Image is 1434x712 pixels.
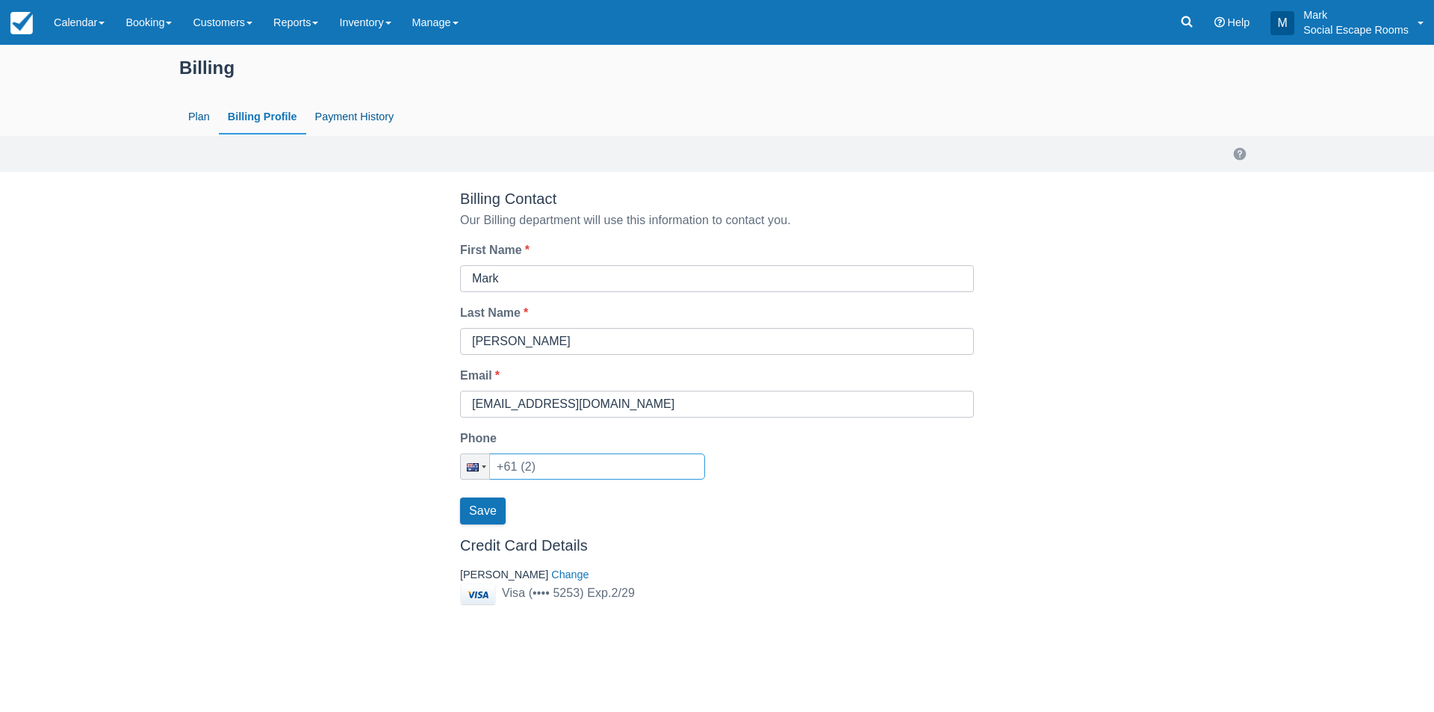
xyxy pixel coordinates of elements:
[460,190,974,208] div: Billing Contact
[306,100,403,134] a: Payment History
[219,100,306,134] a: Billing Profile
[460,367,506,385] label: Email
[1303,7,1409,22] p: Mark
[460,241,536,259] label: First Name
[448,567,986,583] div: [PERSON_NAME]
[179,100,219,134] a: Plan
[525,586,635,599] span: ( 5253 ) Exp. 2 / 29
[460,583,496,605] img: visa
[460,536,974,555] div: Credit Card Details
[460,304,534,322] label: Last Name
[1270,11,1294,35] div: M
[10,12,33,34] img: checkfront-main-nav-mini-logo.png
[551,567,589,583] button: Change
[502,586,525,599] span: visa
[460,211,974,229] div: Our Billing department will use this information to contact you.
[460,430,503,448] label: Phone
[460,498,506,524] button: Save
[1228,16,1250,28] span: Help
[461,454,489,479] div: Australia: + 61
[1214,17,1225,28] i: Help
[1303,22,1409,37] p: Social Escape Rooms
[533,586,550,599] span: ••••
[179,54,1255,97] div: Billing
[460,453,705,480] input: 1 (702) 123-4567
